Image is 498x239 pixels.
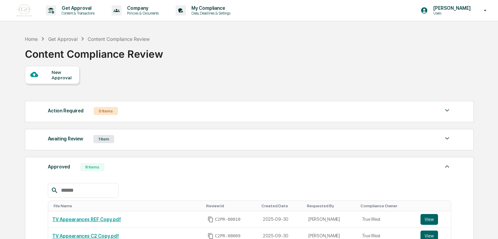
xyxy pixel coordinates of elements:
a: TV Appearances C2 Copy.pdf [52,233,119,239]
iframe: Open customer support [476,217,495,235]
td: [PERSON_NAME] [304,211,358,228]
p: Data, Deadlines & Settings [186,11,234,16]
div: Toggle SortBy [422,204,448,208]
p: Users [428,11,474,16]
p: Get Approval [56,5,98,11]
div: Get Approval [48,36,77,42]
div: Content Compliance Review [88,36,150,42]
div: Toggle SortBy [54,204,201,208]
p: My Compliance [186,5,234,11]
img: caret [443,106,451,114]
div: New Approval [52,70,74,80]
p: Company [122,5,162,11]
div: Action Required [48,106,84,115]
div: Awaiting Review [48,134,83,143]
a: View [421,214,447,225]
span: C2PR-00009 [215,233,241,239]
p: Policies & Documents [122,11,162,16]
span: Copy Id [208,216,214,222]
img: logo [16,4,32,17]
td: True West [358,211,416,228]
img: caret [443,162,451,170]
div: Toggle SortBy [206,204,256,208]
p: Content & Transactions [56,11,98,16]
div: 8 Items [80,163,104,171]
div: Toggle SortBy [261,204,302,208]
button: View [421,214,438,225]
div: 0 Items [94,107,118,115]
img: caret [443,134,451,142]
span: C2PR-00010 [215,217,241,222]
div: Toggle SortBy [361,204,414,208]
div: 1 Item [93,135,114,143]
p: [PERSON_NAME] [428,5,474,11]
span: Copy Id [208,233,214,239]
div: Content Compliance Review [25,43,163,60]
td: 2025-09-30 [259,211,304,228]
div: Toggle SortBy [307,204,355,208]
div: Home [25,36,38,42]
a: TV Appearances REF Copy.pdf [52,217,121,222]
div: Approved [48,162,70,171]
